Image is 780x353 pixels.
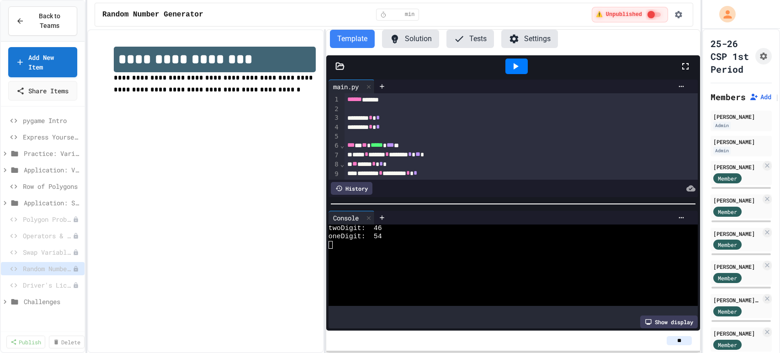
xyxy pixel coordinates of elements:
iframe: chat widget [704,277,771,316]
span: oneDigit: 54 [329,233,382,241]
span: pygame Intro [23,116,81,125]
div: main.py [329,82,363,91]
span: Fold line [340,160,345,168]
div: 6 [329,141,340,151]
a: Share Items [8,81,77,101]
div: Unpublished [73,282,79,289]
span: Fold line [340,179,345,187]
div: Console [329,213,363,223]
span: Polygon Problem [23,214,73,224]
div: 7 [329,151,340,160]
button: Solution [382,30,439,48]
span: Application: Strings, Inputs, Math [24,198,81,208]
button: Add [749,92,771,102]
span: Swap Variables [23,247,73,257]
div: History [331,182,372,195]
div: Show display [640,316,698,328]
button: Back to Teams [8,6,77,36]
div: Unpublished [73,233,79,239]
div: [PERSON_NAME] [713,329,761,337]
a: Publish [6,336,45,348]
div: 9 [329,170,340,179]
span: ⚠️ Unpublished [595,11,642,18]
div: Unpublished [73,249,79,256]
span: Practice: Variables/Print [24,149,81,158]
div: ⚠️ Students cannot see this content! Click the toggle to publish it and make it visible to your c... [591,7,668,22]
span: Driver's License Program [23,280,73,290]
div: Admin [713,147,731,155]
span: Random Number Generator [23,264,73,273]
span: Challenges [24,297,81,306]
div: 4 [329,123,340,133]
span: Back to Teams [30,11,69,31]
div: [PERSON_NAME] [713,138,769,146]
span: Fold line [340,142,345,149]
span: Member [718,341,737,349]
span: twoDigit: 46 [329,225,382,233]
span: min [405,11,415,18]
div: 8 [329,160,340,170]
span: Member [718,241,737,249]
span: | [775,91,780,102]
a: Add New Item [8,47,77,77]
div: Console [329,211,375,225]
span: Application: Variables/Print [24,165,81,175]
span: Express Yourself in Python! [23,132,81,142]
div: 3 [329,113,340,123]
span: Member [718,174,737,182]
div: 1 [329,95,340,105]
span: Random Number Generator [102,9,203,20]
div: [PERSON_NAME] [713,262,761,271]
button: Template [330,30,375,48]
div: 2 [329,105,340,114]
div: My Account [710,4,738,25]
div: 5 [329,132,340,141]
span: Member [718,208,737,216]
div: [PERSON_NAME] [713,230,761,238]
div: Unpublished [73,266,79,272]
button: Tests [446,30,494,48]
a: Delete [49,336,85,348]
div: [PERSON_NAME] [713,163,761,171]
div: Admin [713,122,731,129]
div: [PERSON_NAME] [713,112,769,121]
div: [PERSON_NAME] [713,196,761,204]
button: Assignment Settings [755,48,772,64]
div: main.py [329,80,375,93]
span: Operators & Variables [23,231,73,241]
div: Unpublished [73,216,79,223]
h2: Members [711,91,746,103]
div: 10 [329,179,340,188]
button: Settings [501,30,558,48]
iframe: chat widget [742,316,771,344]
span: Member [718,274,737,282]
span: Row of Polygons [23,182,81,191]
h1: 25-26 CSP 1st Period [711,37,752,75]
